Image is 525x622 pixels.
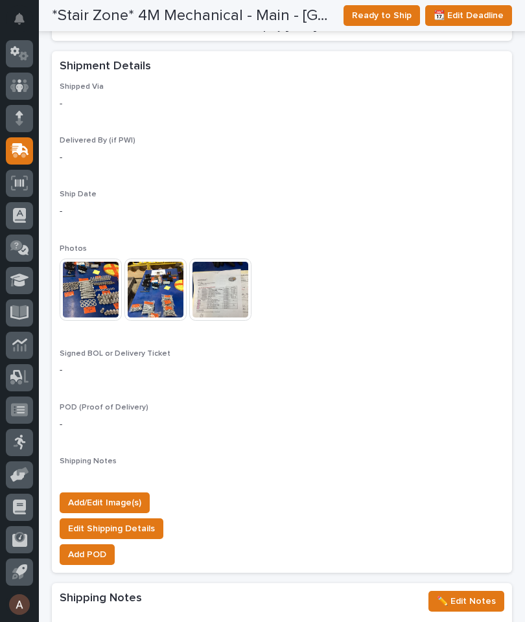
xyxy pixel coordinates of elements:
[60,591,142,606] h2: Shipping Notes
[60,418,504,432] p: -
[60,404,148,411] span: POD (Proof of Delivery)
[60,492,150,513] button: Add/Edit Image(s)
[60,205,504,218] p: -
[60,151,504,165] p: -
[60,518,163,539] button: Edit Shipping Details
[60,363,504,377] p: -
[60,350,170,358] span: Signed BOL or Delivery Ticket
[60,457,117,465] span: Shipping Notes
[16,13,33,34] div: Notifications
[60,245,87,253] span: Photos
[60,137,135,144] span: Delivered By (if PWI)
[437,593,496,609] span: ✏️ Edit Notes
[68,547,106,562] span: Add POD
[68,521,155,536] span: Edit Shipping Details
[425,5,512,26] button: 📆 Edit Deadline
[352,8,412,23] span: Ready to Ship
[60,83,104,91] span: Shipped Via
[60,544,115,565] button: Add POD
[428,591,504,612] button: ✏️ Edit Notes
[6,5,33,32] button: Notifications
[60,59,151,75] h2: Shipment Details
[52,6,333,25] h2: *Stair Zone* 4M Mechanical - Main - South East
[68,495,141,511] span: Add/Edit Image(s)
[6,591,33,618] button: users-avatar
[434,8,504,23] span: 📆 Edit Deadline
[60,190,97,198] span: Ship Date
[344,5,420,26] button: Ready to Ship
[60,97,504,111] p: -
